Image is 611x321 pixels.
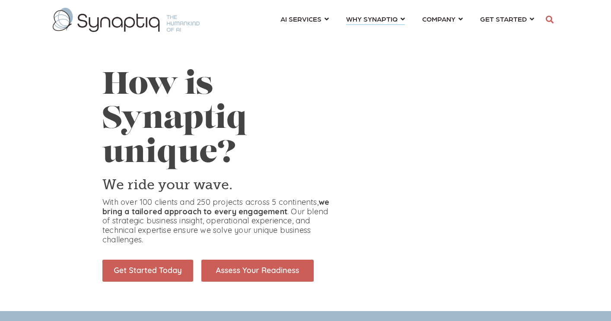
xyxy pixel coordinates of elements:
nav: menu [272,4,543,35]
span: WHY SYNAPTIQ [346,13,398,25]
span: GET STARTED [480,13,527,25]
span: COMPANY [422,13,455,25]
a: AI SERVICES [280,11,329,27]
a: COMPANY [422,11,463,27]
strong: we bring a tailored approach to every engagement [102,197,329,216]
img: Get Started Today [102,260,193,282]
p: With over 100 clients and 250 projects across 5 continents, . Our blend of strategic business ins... [102,197,334,244]
a: GET STARTED [480,11,534,27]
h3: We ride your wave. [102,176,334,194]
img: Assess Your Readiness [201,260,314,282]
h1: How is Synaptiq unique? [102,69,334,172]
a: WHY SYNAPTIQ [346,11,405,27]
span: AI SERVICES [280,13,321,25]
img: synaptiq logo-1 [53,8,200,32]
